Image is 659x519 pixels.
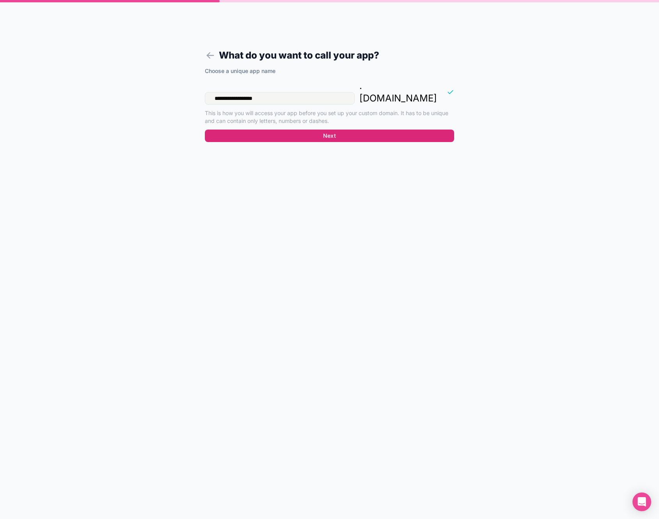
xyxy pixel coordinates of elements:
[632,492,651,511] div: Open Intercom Messenger
[205,67,275,75] label: Choose a unique app name
[205,109,454,125] p: This is how you will access your app before you set up your custom domain. It has to be unique an...
[359,80,437,105] p: . [DOMAIN_NAME]
[205,48,454,62] h1: What do you want to call your app?
[205,130,454,142] button: Next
